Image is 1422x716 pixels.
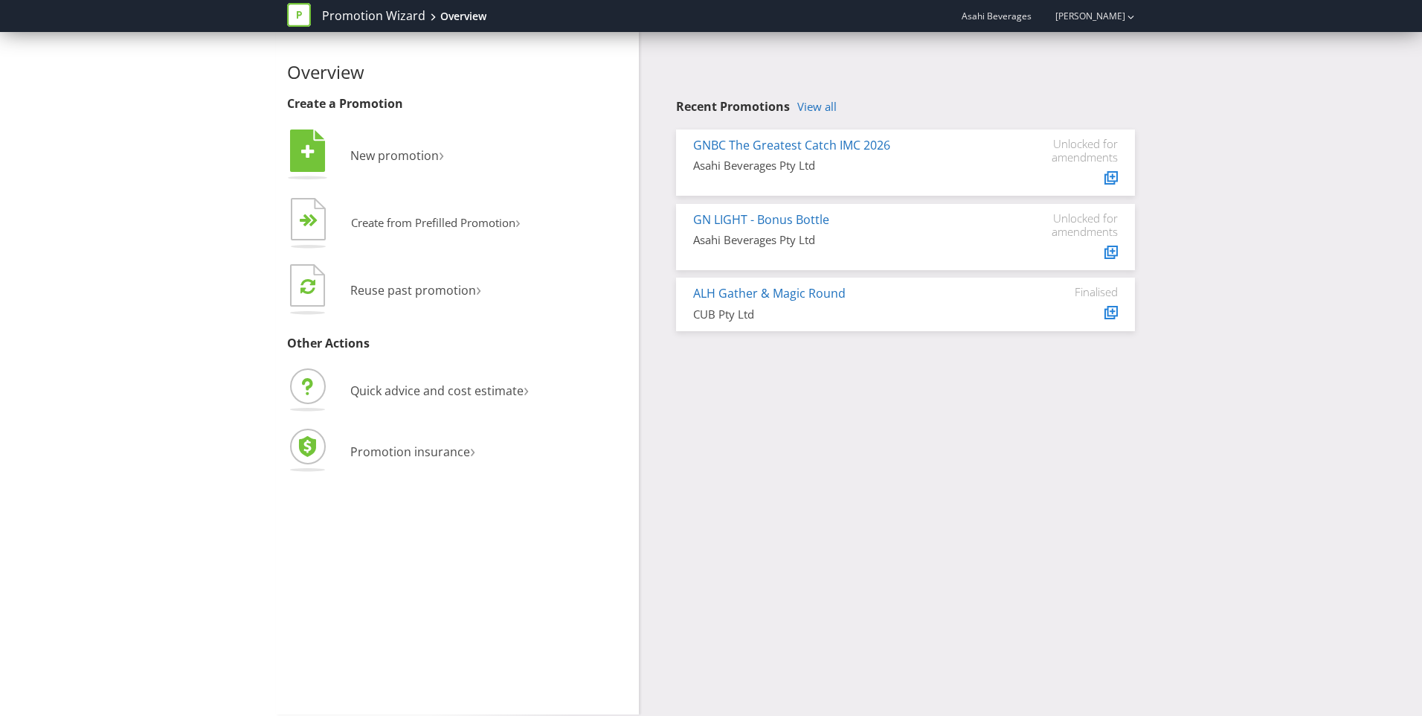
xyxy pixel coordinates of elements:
span: › [439,141,444,166]
span: › [515,210,521,233]
tspan:  [301,144,315,160]
span: Recent Promotions [676,98,790,115]
div: Overview [440,9,486,24]
div: Unlocked for amendments [1029,211,1118,238]
div: Unlocked for amendments [1029,137,1118,164]
span: Reuse past promotion [350,282,476,298]
a: GNBC The Greatest Catch IMC 2026 [693,137,890,153]
h3: Other Actions [287,337,628,351]
div: Asahi Beverages Pty Ltd [693,158,1006,173]
span: Promotion insurance [350,444,470,460]
tspan:  [309,214,318,228]
a: ALH Gather & Magic Round [693,285,846,301]
h2: Overview [287,63,628,82]
a: GN LIGHT - Bonus Bottle [693,211,829,228]
span: Create from Prefilled Promotion [351,215,515,230]
a: Promotion Wizard [322,7,425,25]
div: Finalised [1029,285,1118,298]
button: Create from Prefilled Promotion› [287,194,521,254]
span: Quick advice and cost estimate [350,383,524,399]
h3: Create a Promotion [287,98,628,111]
span: New promotion [350,147,439,164]
div: Asahi Beverages Pty Ltd [693,232,1006,248]
span: › [470,438,475,462]
span: › [476,276,481,301]
tspan:  [300,278,315,295]
a: Quick advice and cost estimate› [287,383,529,399]
a: Promotion insurance› [287,444,475,460]
span: Asahi Beverages [962,10,1032,22]
a: View all [797,100,837,113]
a: [PERSON_NAME] [1040,10,1125,22]
span: › [524,377,529,401]
div: CUB Pty Ltd [693,307,1006,322]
